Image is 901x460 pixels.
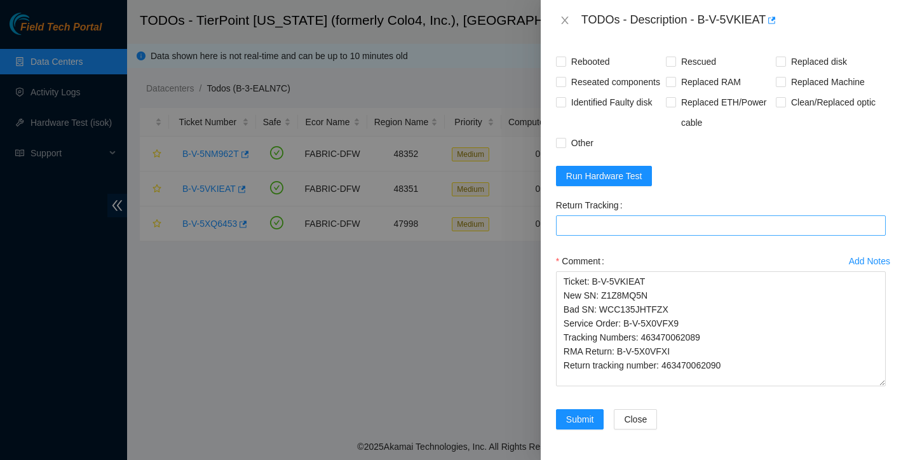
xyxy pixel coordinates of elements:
button: Add Notes [848,251,891,271]
span: Rebooted [566,51,615,72]
input: Return Tracking [556,215,886,236]
button: Run Hardware Test [556,166,653,186]
span: Run Hardware Test [566,169,642,183]
span: close [560,15,570,25]
label: Comment [556,251,609,271]
button: Close [614,409,657,430]
button: Close [556,15,574,27]
textarea: Comment [556,271,886,386]
span: Submit [566,412,594,426]
span: Close [624,412,647,426]
span: Replaced ETH/Power cable [676,92,776,133]
div: TODOs - Description - B-V-5VKIEAT [581,10,886,30]
span: Replaced Machine [786,72,870,92]
span: Replaced disk [786,51,852,72]
label: Return Tracking [556,195,628,215]
button: Submit [556,409,604,430]
span: Clean/Replaced optic [786,92,881,112]
span: Replaced RAM [676,72,746,92]
span: Identified Faulty disk [566,92,658,112]
div: Add Notes [849,257,890,266]
span: Rescued [676,51,721,72]
span: Reseated components [566,72,665,92]
span: Other [566,133,599,153]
